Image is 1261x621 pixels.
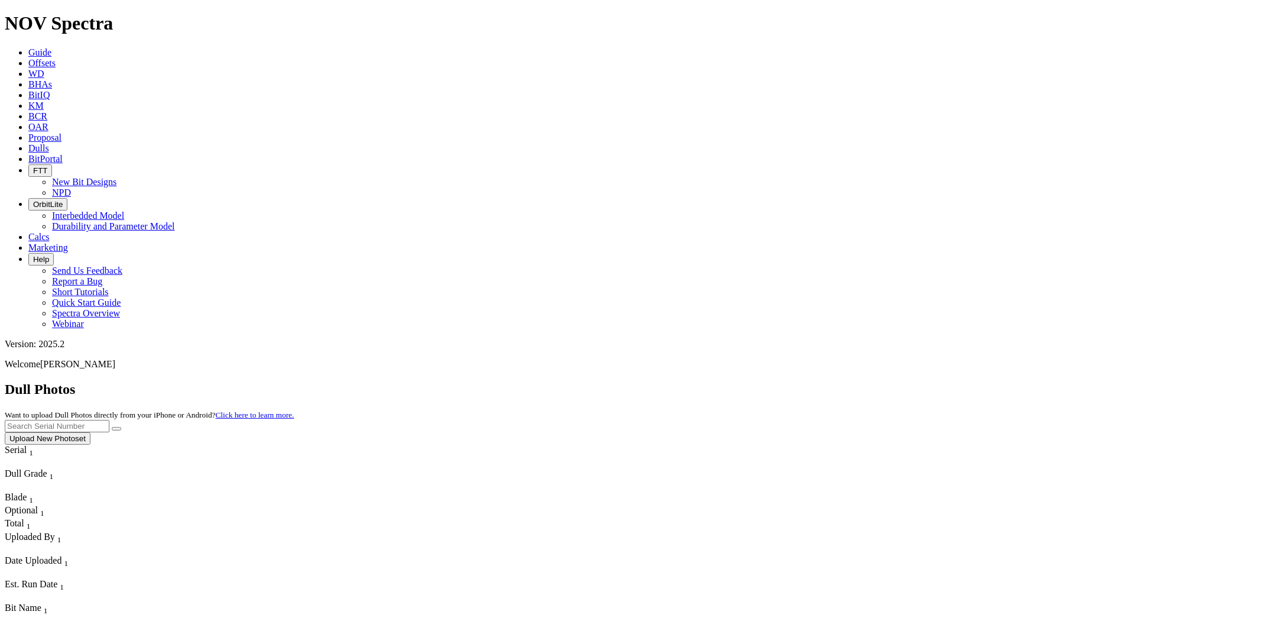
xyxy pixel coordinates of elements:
[28,111,47,121] a: BCR
[5,492,27,502] span: Blade
[52,187,71,198] a: NPD
[5,555,93,579] div: Sort None
[5,579,87,592] div: Est. Run Date Sort None
[5,532,141,545] div: Uploaded By Sort None
[60,583,64,591] sub: 1
[5,432,90,445] button: Upload New Photoset
[28,143,49,153] a: Dulls
[64,555,68,565] span: Sort None
[5,518,46,531] div: Total Sort None
[44,606,48,615] sub: 1
[5,555,93,568] div: Date Uploaded Sort None
[29,496,33,504] sub: 1
[5,505,38,515] span: Optional
[5,579,87,603] div: Sort None
[5,492,46,505] div: Blade Sort None
[40,359,115,369] span: [PERSON_NAME]
[29,445,33,455] span: Sort None
[5,545,141,555] div: Column Menu
[52,266,122,276] a: Send Us Feedback
[5,445,55,458] div: Serial Sort None
[5,410,294,419] small: Want to upload Dull Photos directly from your iPhone or Android?
[50,468,54,478] span: Sort None
[28,79,52,89] a: BHAs
[5,505,46,518] div: Optional Sort None
[5,568,93,579] div: Column Menu
[52,276,102,286] a: Report a Bug
[28,253,54,266] button: Help
[28,132,61,143] a: Proposal
[28,122,48,132] a: OAR
[57,532,61,542] span: Sort None
[60,579,64,589] span: Sort None
[5,458,55,468] div: Column Menu
[28,164,52,177] button: FTT
[5,555,61,565] span: Date Uploaded
[50,472,54,481] sub: 1
[44,603,48,613] span: Sort None
[52,177,116,187] a: New Bit Designs
[52,319,84,329] a: Webinar
[5,445,27,455] span: Serial
[216,410,294,419] a: Click here to learn more.
[28,232,50,242] a: Calcs
[5,579,57,589] span: Est. Run Date
[5,518,46,531] div: Sort None
[5,505,46,518] div: Sort None
[57,535,61,544] sub: 1
[28,154,63,164] a: BitPortal
[40,509,44,517] sub: 1
[28,101,44,111] a: KM
[29,448,33,457] sub: 1
[5,603,142,616] div: Bit Name Sort None
[28,198,67,211] button: OrbitLite
[5,481,87,492] div: Column Menu
[5,445,55,468] div: Sort None
[52,308,120,318] a: Spectra Overview
[5,359,1256,370] p: Welcome
[52,287,109,297] a: Short Tutorials
[52,221,175,231] a: Durability and Parameter Model
[5,468,47,478] span: Dull Grade
[5,12,1256,34] h1: NOV Spectra
[5,603,41,613] span: Bit Name
[28,242,68,253] a: Marketing
[29,492,33,502] span: Sort None
[5,532,55,542] span: Uploaded By
[33,200,63,209] span: OrbitLite
[28,69,44,79] a: WD
[5,592,87,603] div: Column Menu
[28,47,51,57] a: Guide
[64,559,68,568] sub: 1
[5,468,87,492] div: Sort None
[5,420,109,432] input: Search Serial Number
[5,492,46,505] div: Sort None
[33,255,49,264] span: Help
[52,297,121,308] a: Quick Start Guide
[5,468,87,481] div: Dull Grade Sort None
[33,166,47,175] span: FTT
[5,518,24,528] span: Total
[27,518,31,528] span: Sort None
[27,522,31,531] sub: 1
[5,381,1256,397] h2: Dull Photos
[28,90,50,100] a: BitIQ
[5,339,1256,350] div: Version: 2025.2
[28,58,56,68] a: Offsets
[40,505,44,515] span: Sort None
[52,211,124,221] a: Interbedded Model
[5,532,141,555] div: Sort None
